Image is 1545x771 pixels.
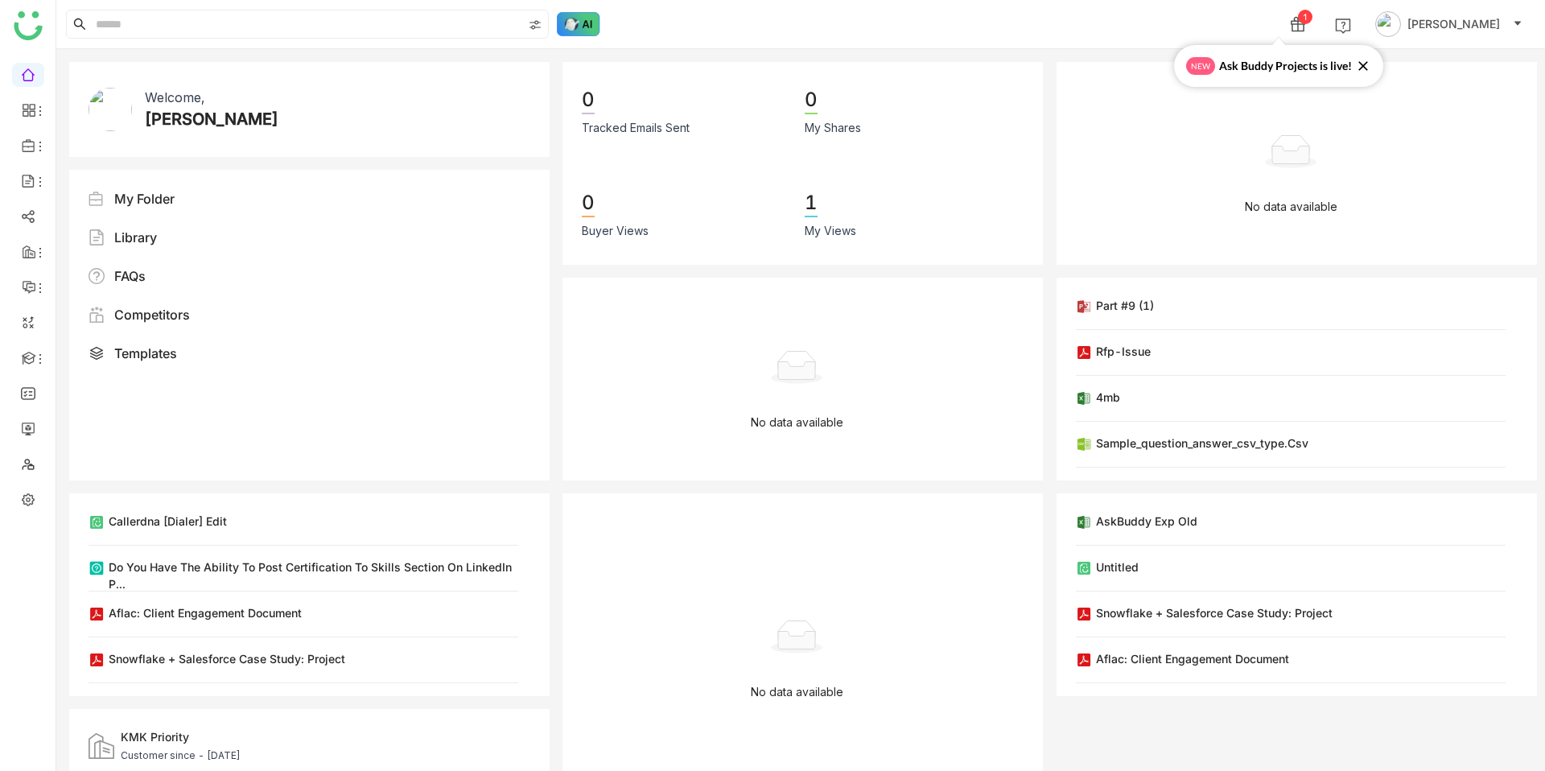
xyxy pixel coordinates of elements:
[805,119,861,137] div: My Shares
[1298,10,1312,24] div: 1
[1096,604,1333,621] div: Snowflake + Salesforce Case Study: Project
[89,733,114,759] img: customers.svg
[805,222,856,240] div: My Views
[1096,513,1197,530] div: AskBuddy Exp old
[89,88,132,131] img: 61307121755ca5673e314e4d
[109,513,227,530] div: callerdna [dialer] edit
[582,119,690,137] div: Tracked Emails Sent
[1245,198,1337,216] p: No data available
[121,728,241,745] div: KMK Priority
[1407,15,1500,33] span: [PERSON_NAME]
[582,87,595,114] div: 0
[1096,297,1154,314] div: Part #9 (1)
[1186,57,1215,75] span: new
[121,748,241,763] div: Customer since - [DATE]
[1096,435,1308,451] div: Sample_question_answer_csv_type.csv
[557,12,600,36] img: ask-buddy-hover.svg
[751,683,843,701] p: No data available
[145,107,278,131] div: [PERSON_NAME]
[114,266,146,286] div: FAQs
[582,222,649,240] div: Buyer Views
[1096,559,1139,575] div: Untitled
[109,559,518,592] div: Do you have the ability to post certification to skills section on LinkedIn p...
[114,228,157,247] div: Library
[1372,11,1526,37] button: [PERSON_NAME]
[1096,389,1120,406] div: 4mb
[114,344,177,363] div: Templates
[529,19,542,31] img: search-type.svg
[1335,18,1351,34] img: help.svg
[145,88,204,107] div: Welcome,
[1096,650,1289,667] div: Aflac: Client Engagement Document
[114,189,175,208] div: My Folder
[1096,343,1151,360] div: rfp-issue
[582,190,595,217] div: 0
[109,650,345,667] div: Snowflake + Salesforce Case Study: Project
[109,604,302,621] div: Aflac: Client Engagement Document
[1375,11,1401,37] img: avatar
[1219,57,1352,75] span: Ask Buddy Projects is live!
[751,414,843,431] p: No data available
[805,190,818,217] div: 1
[114,305,190,324] div: Competitors
[805,87,818,114] div: 0
[14,11,43,40] img: logo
